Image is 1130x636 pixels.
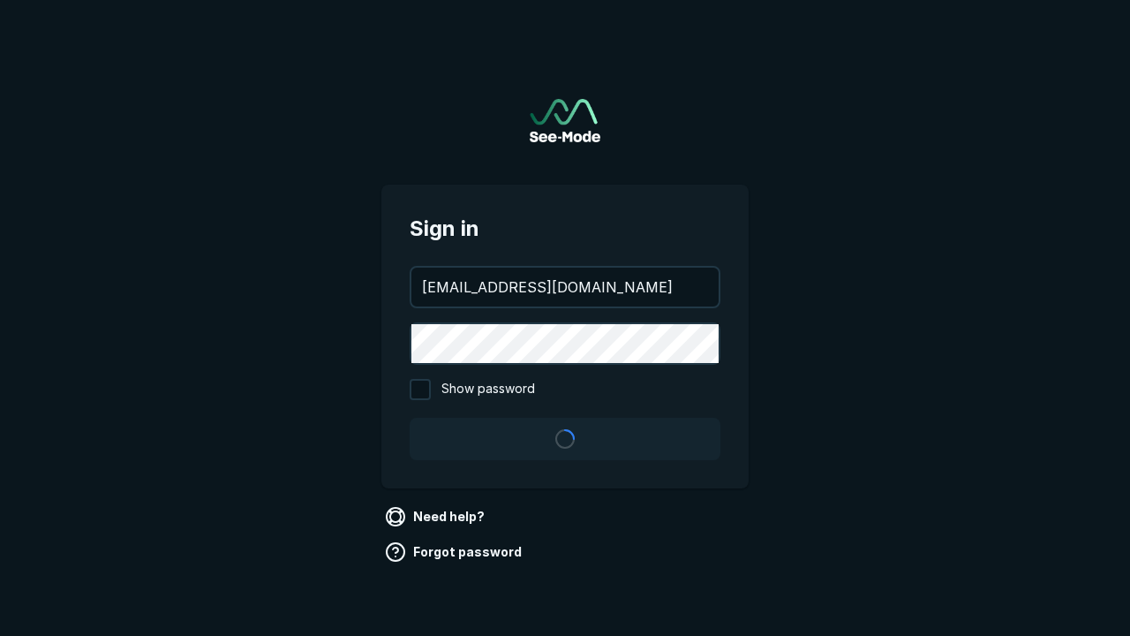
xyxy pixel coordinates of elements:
span: Sign in [410,213,720,245]
a: Need help? [381,503,492,531]
img: See-Mode Logo [530,99,600,142]
a: Go to sign in [530,99,600,142]
input: your@email.com [411,268,719,307]
span: Show password [441,379,535,400]
a: Forgot password [381,538,529,566]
